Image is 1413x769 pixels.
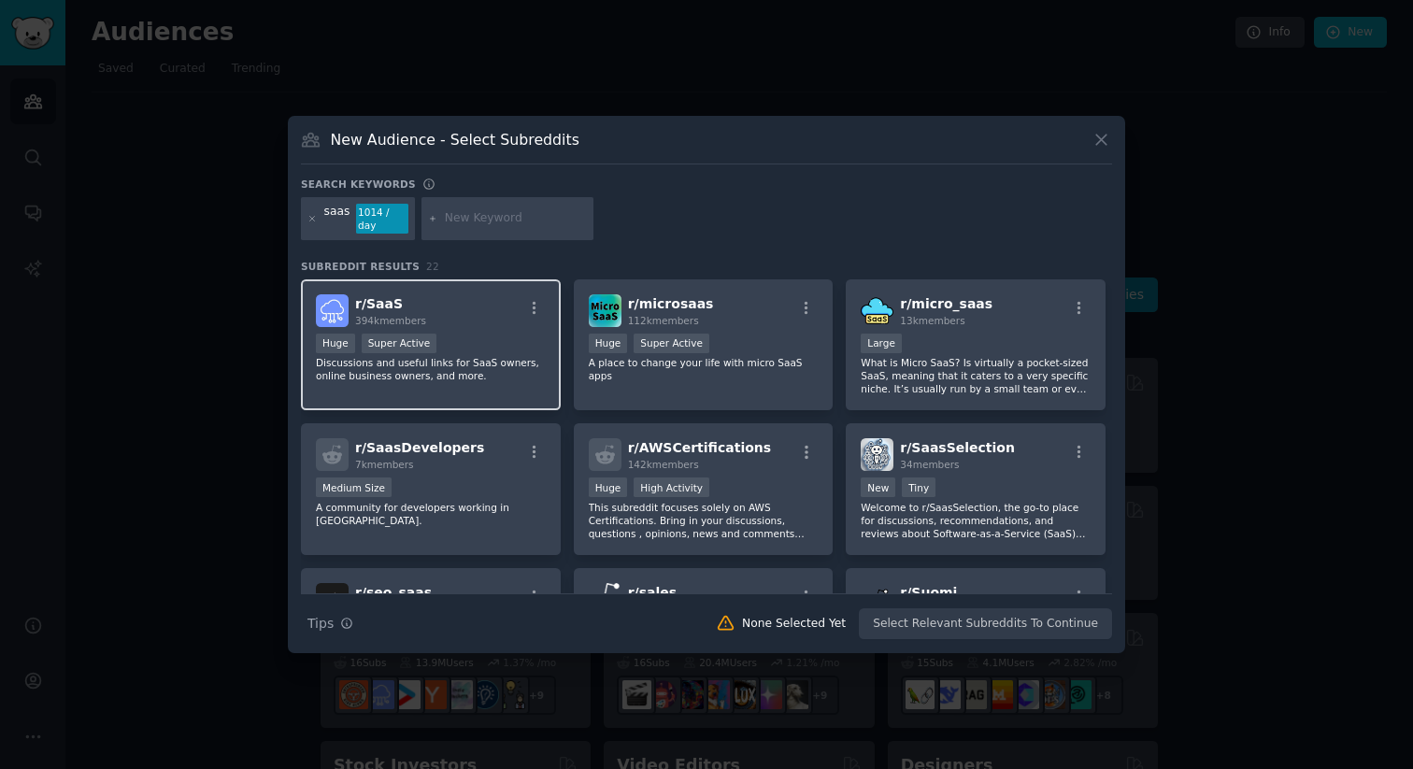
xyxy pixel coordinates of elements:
div: 1014 / day [356,204,408,234]
span: r/ micro_saas [900,296,992,311]
input: New Keyword [445,210,587,227]
div: saas [324,204,350,234]
span: 112k members [628,315,699,326]
span: r/ SaasSelection [900,440,1015,455]
img: micro_saas [861,294,893,327]
div: Super Active [634,334,709,353]
div: Large [861,334,902,353]
div: Medium Size [316,477,392,497]
span: r/ seo_saas [355,585,432,600]
div: New [861,477,895,497]
span: 13k members [900,315,964,326]
img: SaasSelection [861,438,893,471]
span: r/ Suomi [900,585,957,600]
img: microsaas [589,294,621,327]
div: None Selected Yet [742,616,846,633]
span: 394k members [355,315,426,326]
button: Tips [301,607,360,640]
p: Welcome to r/SaasSelection, the go-to place for discussions, recommendations, and reviews about S... [861,501,1091,540]
span: r/ SaasDevelopers [355,440,484,455]
span: r/ microsaas [628,296,714,311]
span: 7k members [355,459,414,470]
span: r/ sales [628,585,677,600]
p: A place to change your life with micro SaaS apps [589,356,819,382]
span: Tips [307,614,334,634]
p: Discussions and useful links for SaaS owners, online business owners, and more. [316,356,546,382]
p: What is Micro SaaS? Is virtually a pocket-sized SaaS, meaning that it caters to a very specific n... [861,356,1091,395]
div: Huge [589,477,628,497]
span: Subreddit Results [301,260,420,273]
span: r/ SaaS [355,296,403,311]
div: Huge [589,334,628,353]
span: 34 members [900,459,959,470]
div: High Activity [634,477,709,497]
span: r/ AWSCertifications [628,440,771,455]
h3: New Audience - Select Subreddits [331,130,579,150]
div: Super Active [362,334,437,353]
h3: Search keywords [301,178,416,191]
img: Suomi [861,583,893,616]
div: Huge [316,334,355,353]
img: sales [589,583,621,616]
img: SaaS [316,294,349,327]
p: A community for developers working in [GEOGRAPHIC_DATA]. [316,501,546,527]
div: Tiny [902,477,935,497]
img: seo_saas [316,583,349,616]
span: 22 [426,261,439,272]
p: This subreddit focuses solely on AWS Certifications. Bring in your discussions, questions , opini... [589,501,819,540]
span: 142k members [628,459,699,470]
